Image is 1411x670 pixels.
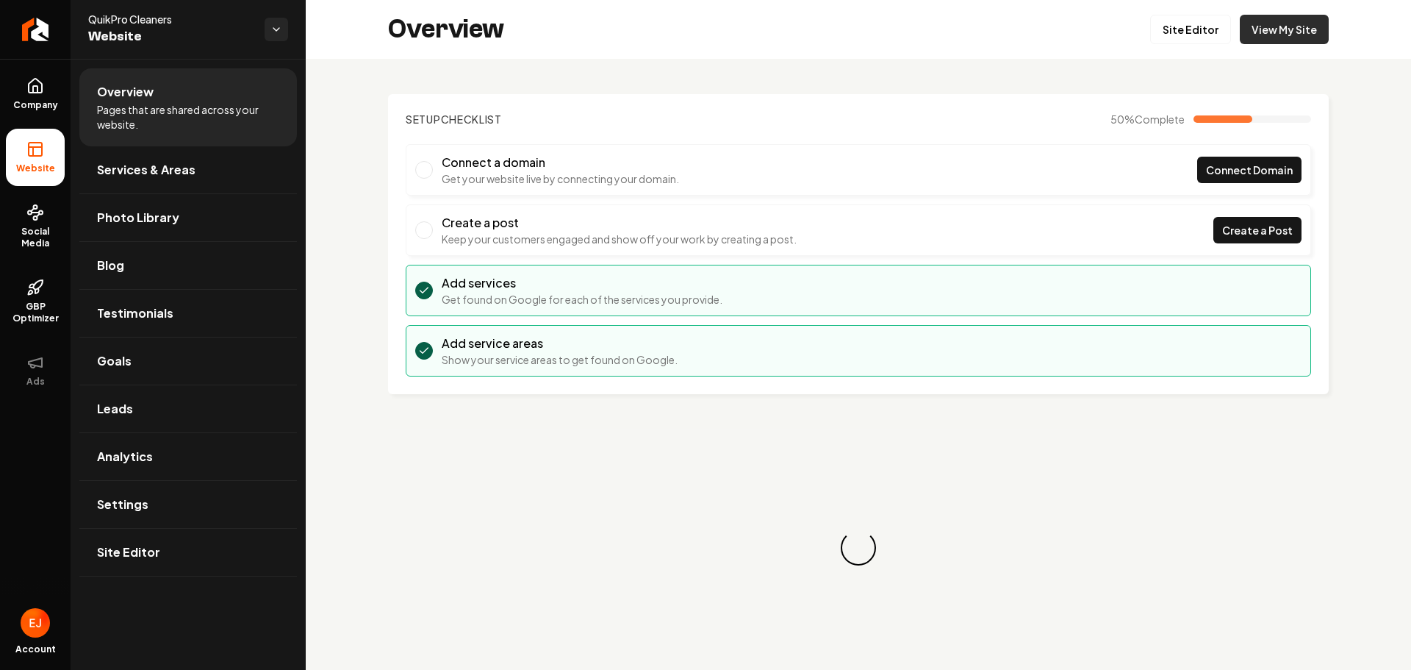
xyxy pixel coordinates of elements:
span: Leads [97,400,133,418]
img: Rebolt Logo [22,18,49,41]
a: Photo Library [79,194,297,241]
h3: Connect a domain [442,154,679,171]
a: Services & Areas [79,146,297,193]
span: 50 % [1110,112,1185,126]
a: Settings [79,481,297,528]
p: Get your website live by connecting your domain. [442,171,679,186]
span: Blog [97,257,124,274]
span: Overview [97,83,154,101]
span: Ads [21,376,51,388]
img: Eduard Joers [21,608,50,638]
a: Blog [79,242,297,289]
a: GBP Optimizer [6,267,65,336]
span: Connect Domain [1206,163,1293,178]
h3: Add service areas [442,335,678,352]
a: Testimonials [79,290,297,337]
span: Settings [97,496,148,513]
a: Site Editor [79,529,297,576]
h3: Create a post [442,214,797,232]
span: Analytics [97,448,153,466]
span: GBP Optimizer [6,301,65,324]
a: Goals [79,338,297,385]
button: Open user button [21,608,50,638]
a: Company [6,65,65,123]
h2: Checklist [406,112,502,126]
p: Keep your customers engaged and show off your work by creating a post. [442,232,797,246]
span: Social Media [6,226,65,249]
span: Website [10,163,61,174]
h3: Add services [442,274,722,292]
div: Loading [836,526,880,570]
span: Setup [406,113,441,126]
span: Pages that are shared across your website. [97,102,279,132]
p: Show your service areas to get found on Google. [442,352,678,367]
a: Connect Domain [1197,157,1302,183]
a: Create a Post [1213,217,1302,243]
a: View My Site [1240,15,1329,44]
span: Create a Post [1222,223,1293,238]
span: Complete [1135,113,1185,126]
a: Leads [79,385,297,432]
button: Ads [6,342,65,399]
span: Company [7,99,64,111]
h2: Overview [388,15,504,44]
span: Testimonials [97,304,173,322]
span: Site Editor [97,544,160,561]
span: QuikPro Cleaners [88,12,253,26]
span: Account [15,644,56,655]
span: Services & Areas [97,161,195,179]
span: Website [88,26,253,47]
span: Goals [97,352,132,370]
p: Get found on Google for each of the services you provide. [442,292,722,307]
span: Photo Library [97,209,179,227]
a: Site Editor [1150,15,1231,44]
a: Social Media [6,192,65,261]
a: Analytics [79,433,297,480]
